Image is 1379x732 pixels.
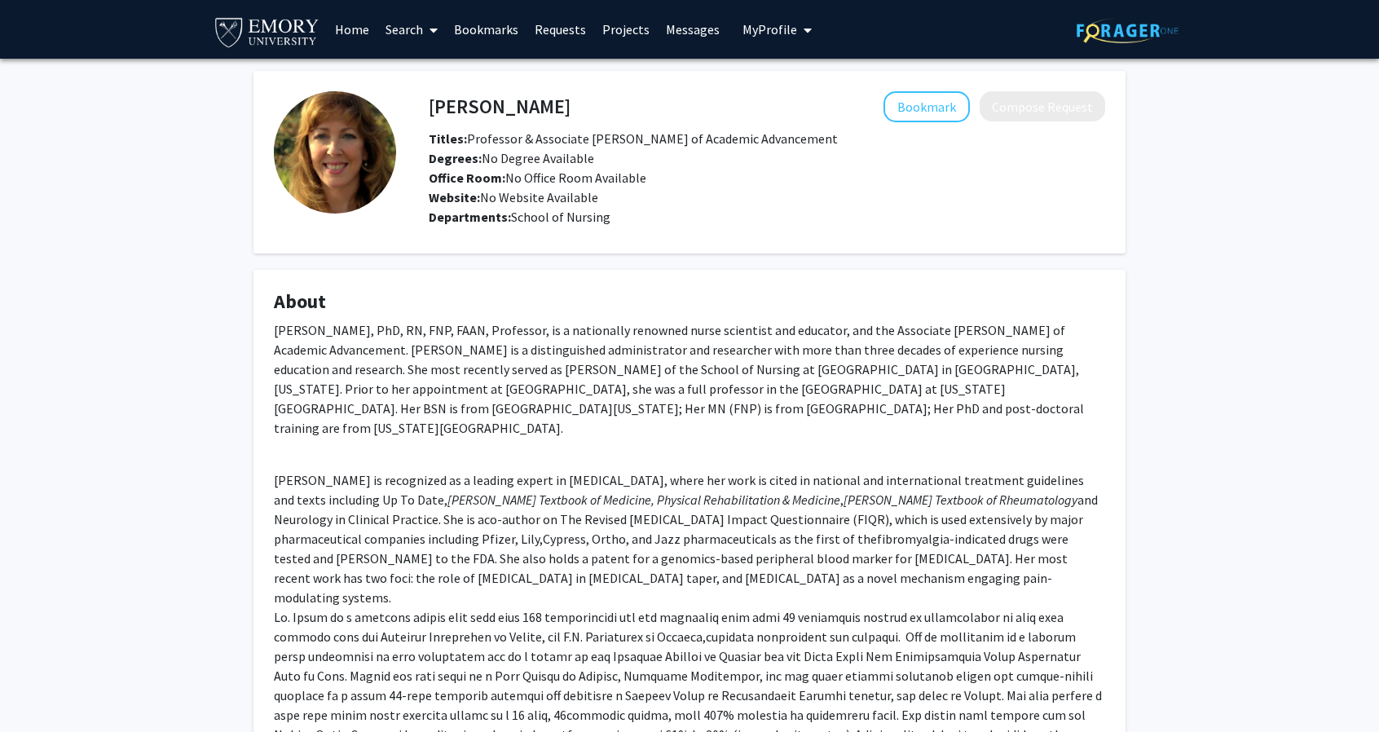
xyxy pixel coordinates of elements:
[658,1,728,58] a: Messages
[429,189,598,205] span: No Website Available
[883,91,970,122] button: Add Kim Jones to Bookmarks
[429,130,467,147] b: Titles:
[429,209,511,225] b: Departments:
[327,1,377,58] a: Home
[980,91,1105,121] button: Compose Request to Kim Jones
[844,492,1077,508] em: [PERSON_NAME] Textbook of Rheumatology
[446,1,526,58] a: Bookmarks
[274,91,396,214] img: Profile Picture
[447,492,840,508] em: [PERSON_NAME] Textbook of Medicine, Physical Rehabilitation & Medicine
[1077,18,1179,43] img: ForagerOne Logo
[429,189,480,205] b: Website:
[511,209,610,225] span: School of Nursing
[429,170,646,186] span: No Office Room Available
[429,150,594,166] span: No Degree Available
[12,659,69,720] iframe: Chat
[429,91,571,121] h4: [PERSON_NAME]
[526,1,594,58] a: Requests
[594,1,658,58] a: Projects
[429,150,482,166] b: Degrees:
[429,130,838,147] span: Professor & Associate [PERSON_NAME] of Academic Advancement
[429,170,505,186] b: Office Room:
[742,21,797,37] span: My Profile
[377,1,446,58] a: Search
[274,290,1105,314] h4: About
[213,13,321,50] img: Emory University Logo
